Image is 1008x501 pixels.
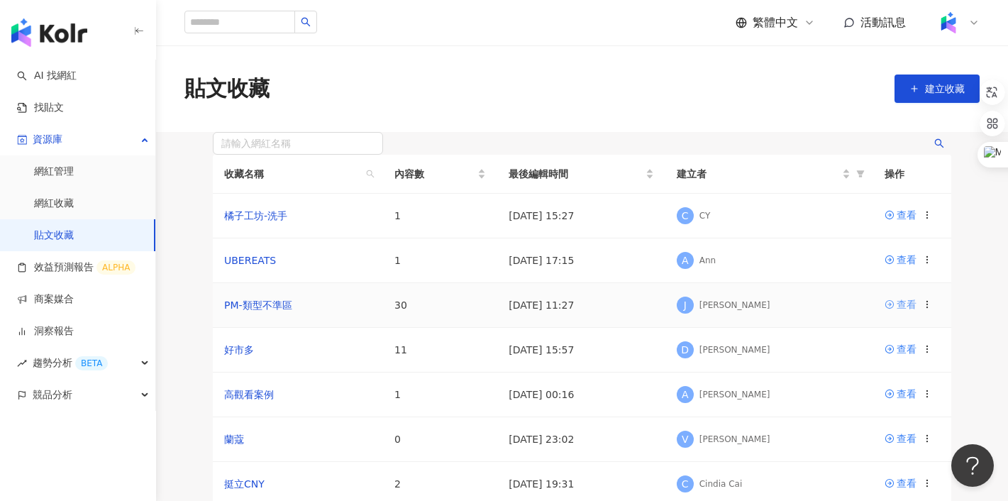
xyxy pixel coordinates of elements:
[897,431,916,446] div: 查看
[17,292,74,307] a: 商案媒合
[885,297,916,312] a: 查看
[383,373,497,417] td: 1
[682,387,689,402] span: A
[897,341,916,357] div: 查看
[897,207,916,223] div: 查看
[860,16,906,29] span: 活動訊息
[677,166,839,182] span: 建立者
[895,75,980,103] button: 建立收藏
[925,83,965,94] span: 建立收藏
[497,417,665,462] td: [DATE] 23:02
[224,255,276,266] a: UBEREATS
[497,283,665,328] td: [DATE] 11:27
[224,344,254,356] a: 好市多
[681,342,689,358] span: D
[184,74,270,104] div: 貼文收藏
[383,283,497,328] td: 30
[224,478,265,490] a: 挺立CNY
[17,69,77,83] a: searchAI 找網紅
[17,260,135,275] a: 效益預測報告ALPHA
[33,123,62,155] span: 資源庫
[934,138,944,148] span: search
[34,165,74,179] a: 網紅管理
[383,194,497,238] td: 1
[224,299,292,311] a: PM-類型不準區
[682,253,689,268] span: A
[885,431,916,446] a: 查看
[885,475,916,491] a: 查看
[497,155,665,194] th: 最後編輯時間
[885,207,916,223] a: 查看
[699,478,743,490] div: Cindia Cai
[383,238,497,283] td: 1
[682,208,689,224] span: C
[951,444,994,487] iframe: Help Scout Beacon - Open
[684,297,687,313] span: J
[383,417,497,462] td: 0
[301,17,311,27] span: search
[497,328,665,373] td: [DATE] 15:57
[224,389,274,400] a: 高觀看案例
[885,341,916,357] a: 查看
[224,166,360,182] span: 收藏名稱
[366,170,375,178] span: search
[699,299,770,312] div: [PERSON_NAME]
[34,229,74,243] a: 貼文收藏
[699,389,770,401] div: [PERSON_NAME]
[897,297,916,312] div: 查看
[224,434,244,445] a: 蘭蔻
[753,15,798,31] span: 繁體中文
[935,9,962,36] img: Kolr%20app%20icon%20%281%29.png
[17,101,64,115] a: 找貼文
[682,431,689,447] span: V
[383,328,497,373] td: 11
[17,324,74,338] a: 洞察報告
[497,373,665,417] td: [DATE] 00:16
[33,379,72,411] span: 競品分析
[33,347,108,379] span: 趨勢分析
[699,255,716,267] div: Ann
[224,210,287,221] a: 橘子工坊-洗手
[897,475,916,491] div: 查看
[394,166,475,182] span: 內容數
[363,163,377,185] span: search
[497,194,665,238] td: [DATE] 15:27
[11,18,87,47] img: logo
[885,386,916,402] a: 查看
[699,344,770,356] div: [PERSON_NAME]
[897,252,916,268] div: 查看
[497,238,665,283] td: [DATE] 17:15
[682,476,689,492] span: C
[383,155,497,194] th: 內容數
[34,197,74,211] a: 網紅收藏
[699,210,711,222] div: CY
[856,170,865,178] span: filter
[17,358,27,368] span: rise
[853,163,868,185] span: filter
[509,166,642,182] span: 最後編輯時間
[897,386,916,402] div: 查看
[75,356,108,370] div: BETA
[885,252,916,268] a: 查看
[665,155,873,194] th: 建立者
[699,434,770,446] div: [PERSON_NAME]
[873,155,951,194] th: 操作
